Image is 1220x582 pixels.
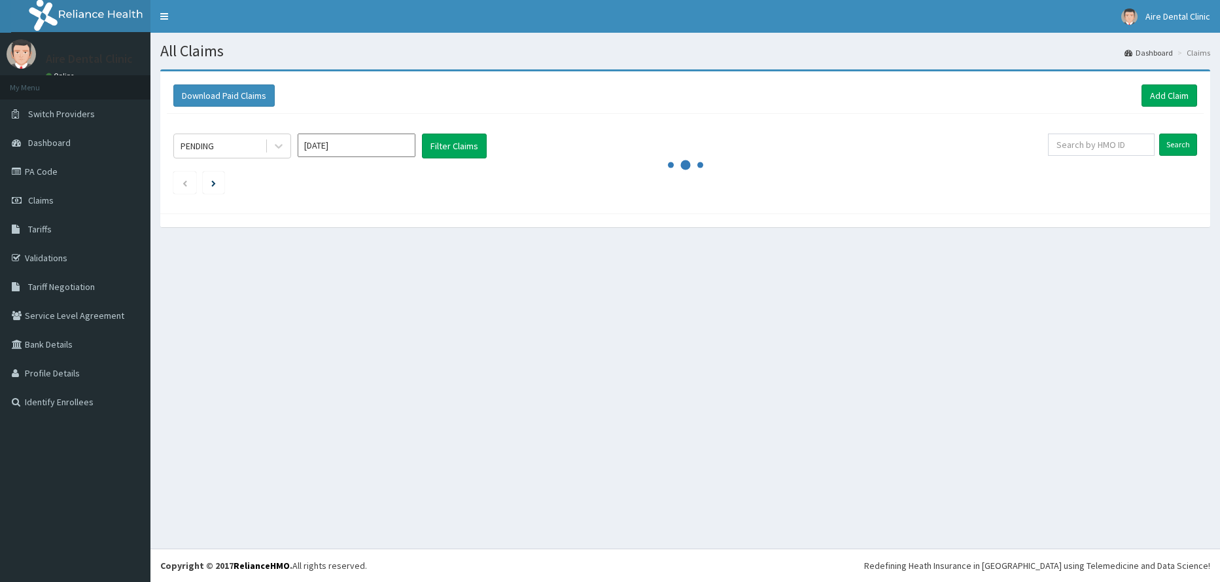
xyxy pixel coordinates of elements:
a: Add Claim [1142,84,1197,107]
input: Select Month and Year [298,134,415,157]
svg: audio-loading [666,145,705,185]
strong: Copyright © 2017 . [160,560,292,572]
input: Search [1159,134,1197,156]
a: Next page [211,177,216,189]
p: Aire Dental Clinic [46,53,133,65]
a: RelianceHMO [234,560,290,572]
a: Dashboard [1124,47,1173,58]
footer: All rights reserved. [150,549,1220,582]
span: Aire Dental Clinic [1145,10,1210,22]
li: Claims [1174,47,1210,58]
button: Filter Claims [422,134,487,158]
div: PENDING [181,139,214,153]
a: Online [46,71,77,81]
span: Dashboard [28,137,71,149]
a: Previous page [182,177,188,189]
img: User Image [1121,9,1138,25]
span: Tariff Negotiation [28,281,95,293]
span: Tariffs [28,223,52,235]
span: Claims [28,194,54,206]
div: Redefining Heath Insurance in [GEOGRAPHIC_DATA] using Telemedicine and Data Science! [864,559,1210,572]
input: Search by HMO ID [1048,134,1155,156]
img: User Image [7,39,36,69]
span: Switch Providers [28,108,95,120]
button: Download Paid Claims [173,84,275,107]
h1: All Claims [160,43,1210,60]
